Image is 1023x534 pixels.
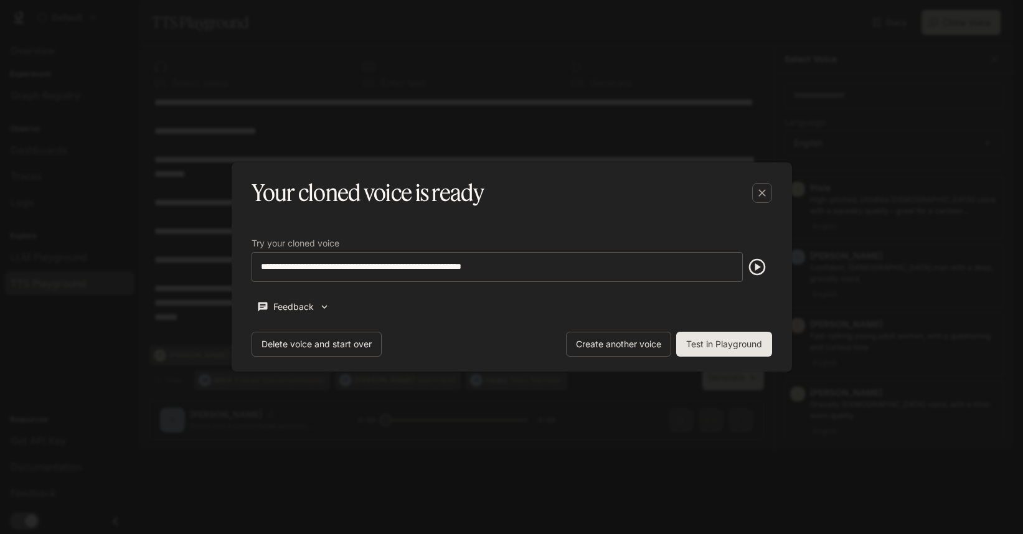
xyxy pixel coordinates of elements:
button: Create another voice [566,332,671,357]
button: Delete voice and start over [252,332,382,357]
h5: Your cloned voice is ready [252,177,484,208]
button: Test in Playground [676,332,772,357]
button: Feedback [252,297,336,317]
p: Try your cloned voice [252,239,339,248]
